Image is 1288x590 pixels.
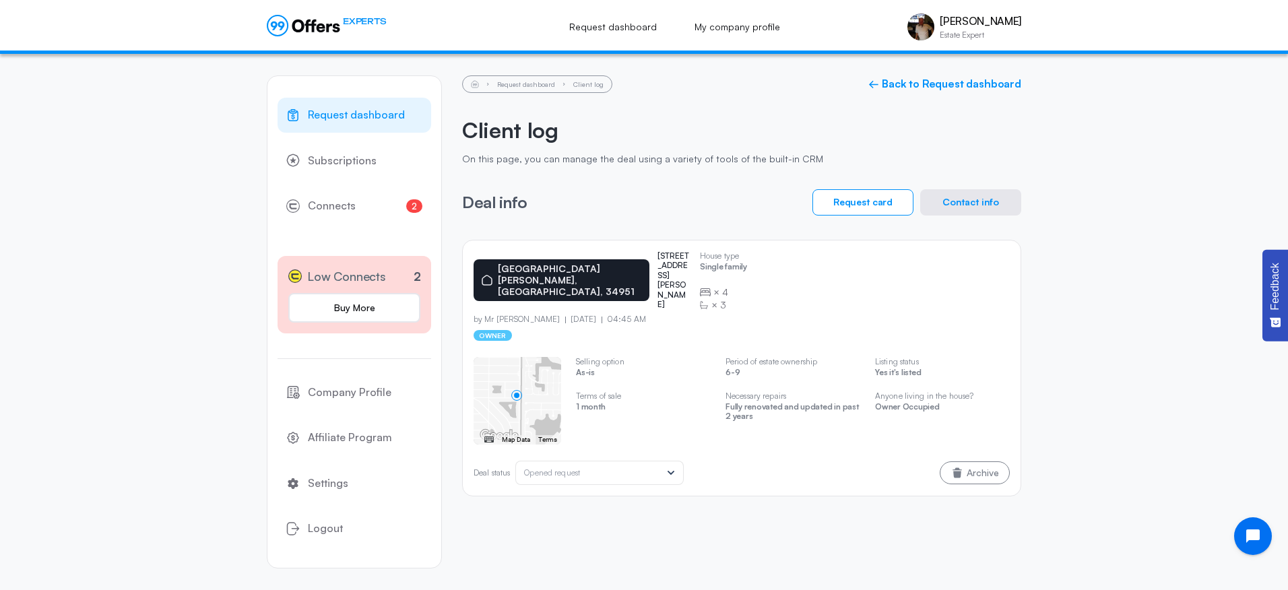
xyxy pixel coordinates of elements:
li: Client log [573,81,604,88]
button: Contact info [920,189,1021,216]
span: EXPERTS [343,15,386,28]
p: Terms of sale [576,391,711,401]
button: Archive [940,461,1010,484]
p: 2 [414,267,421,286]
a: Company Profile [278,375,431,410]
a: Settings [278,466,431,501]
h2: Client log [462,117,1021,143]
p: 1 month [576,402,711,415]
p: Listing status [875,357,1010,366]
swiper-slide: 4 / 5 [875,357,1010,426]
p: Estate Expert [940,31,1021,39]
p: owner [474,330,512,341]
span: Company Profile [308,384,391,401]
button: Feedback - Show survey [1262,249,1288,341]
button: Request card [812,189,913,216]
swiper-slide: 2 / 5 [576,357,711,426]
a: Affiliate Program [278,420,431,455]
span: Connects [308,197,356,215]
img: scott markowitz [907,13,934,40]
a: Connects2 [278,189,431,224]
div: × [700,286,747,299]
span: Logout [308,520,343,537]
p: [STREET_ADDRESS][PERSON_NAME] [657,251,689,309]
p: As-is [576,368,711,381]
p: Selling option [576,357,711,366]
p: Owner Occupied [875,402,1010,415]
a: EXPERTS [267,15,386,36]
p: Period of estate ownership [726,357,860,366]
span: Opened request [524,467,580,478]
swiper-slide: 3 / 5 [726,357,860,435]
span: 3 [720,298,726,312]
p: Anyone living in the house? [875,391,1010,401]
p: Deal status [474,468,510,478]
span: 2 [406,199,422,213]
p: Yes it's listed [875,368,1010,381]
p: [PERSON_NAME] [940,15,1021,28]
p: [GEOGRAPHIC_DATA][PERSON_NAME], [GEOGRAPHIC_DATA], 34951 [498,263,641,297]
a: Request dashboard [278,98,431,133]
div: × [700,298,747,312]
p: Single family [700,262,747,275]
p: Fully renovated and updated in past 2 years [726,402,860,425]
span: Archive [967,468,999,478]
swiper-slide: 1 / 5 [474,357,561,445]
p: by Mr [PERSON_NAME] [474,315,565,324]
p: 6-9 [726,368,860,381]
span: Affiliate Program [308,429,392,447]
a: Request dashboard [554,12,672,42]
p: Necessary repairs [726,391,860,401]
span: 4 [722,286,728,299]
a: Subscriptions [278,143,431,178]
span: Feedback [1269,263,1281,310]
a: Buy More [288,293,420,323]
p: 04:45 AM [602,315,646,324]
span: Request dashboard [308,106,405,124]
a: ← Back to Request dashboard [868,77,1021,90]
span: Settings [308,475,348,492]
span: Low Connects [307,267,386,286]
p: On this page, you can manage the deal using a variety of tools of the built-in CRM [462,154,1021,165]
h3: Deal info [462,193,527,211]
p: House type [700,251,747,261]
span: Subscriptions [308,152,377,170]
a: My company profile [680,12,795,42]
a: Request dashboard [497,80,555,88]
button: Logout [278,511,431,546]
p: [DATE] [565,315,602,324]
